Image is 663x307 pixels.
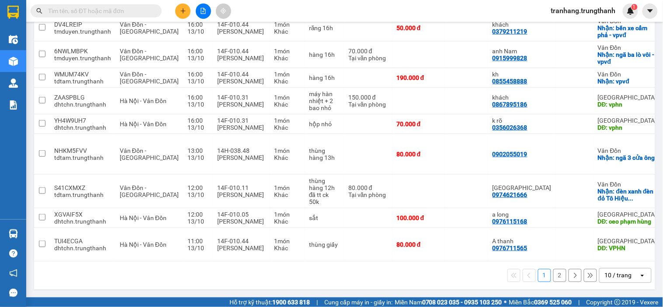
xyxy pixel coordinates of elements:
[48,6,151,16] input: Tìm tên, số ĐT hoặc mã đơn
[120,121,167,128] span: Hà Nội - Vân Đồn
[598,154,657,161] div: Nhận: ngã 3 cửa ông
[309,74,340,81] div: hàng 16h
[598,94,657,101] div: [GEOGRAPHIC_DATA]
[598,24,657,38] div: Nhận: bến xe cẩm phả - vpvđ
[309,24,340,31] div: răng 16h
[187,191,208,198] div: 13/10
[9,249,17,258] span: question-circle
[598,245,657,252] div: DĐ: VPHN
[598,188,657,202] div: Nhận: đèn xanh đèn đỏ Tô Hiệu Cẩm Phả -VPVĐ
[54,245,111,252] div: dhtchn.trungthanh
[309,214,340,221] div: sắt
[217,48,265,55] div: 14F-010.44
[217,218,265,225] div: [PERSON_NAME]
[217,184,265,191] div: 14F-010.11
[54,218,111,225] div: dhtchn.trungthanh
[348,101,388,108] div: Tại văn phòng
[646,7,654,15] span: caret-down
[348,55,388,62] div: Tại văn phòng
[274,124,300,131] div: Khác
[493,55,528,62] div: 0915999828
[639,272,646,279] svg: open
[633,4,636,10] span: 1
[196,3,211,19] button: file-add
[274,71,300,78] div: 1 món
[544,5,623,16] span: tranhang.trungthanh
[309,51,340,58] div: hàng 16h
[598,117,657,124] div: [GEOGRAPHIC_DATA]
[309,241,340,248] div: thùng giấy
[614,299,621,305] span: copyright
[54,117,111,124] div: YH4W9UH7
[504,300,507,304] span: ⚪️
[187,245,208,252] div: 13/10
[220,8,226,14] span: aim
[396,214,440,221] div: 100.000 đ
[187,211,208,218] div: 12:00
[120,184,179,198] span: Vân Đồn - [GEOGRAPHIC_DATA]
[535,299,572,306] strong: 0369 525 060
[54,48,111,55] div: 6NWLMBPK
[493,191,528,198] div: 0974621666
[598,147,657,154] div: Vân Đồn
[493,124,528,131] div: 0356026368
[187,101,208,108] div: 13/10
[396,241,440,248] div: 80.000 đ
[274,78,300,85] div: Khác
[274,211,300,218] div: 1 món
[274,101,300,108] div: Khác
[605,271,632,280] div: 10 / trang
[493,71,552,78] div: kh
[348,48,388,55] div: 70.000 đ
[493,238,552,245] div: A thanh
[493,21,552,28] div: khách
[348,184,388,191] div: 80.000 đ
[274,147,300,154] div: 1 món
[274,28,300,35] div: Khác
[54,78,111,85] div: tdtam.trungthanh
[493,101,528,108] div: 0867895186
[217,94,265,101] div: 14F-010.31
[217,78,265,85] div: [PERSON_NAME]
[120,241,167,248] span: Hà Nội - Vân Đồn
[274,48,300,55] div: 1 món
[54,21,111,28] div: DV4LREIP
[274,117,300,124] div: 1 món
[627,7,635,15] img: icon-new-feature
[598,238,657,245] div: [GEOGRAPHIC_DATA]
[54,154,111,161] div: tdtam.trungthanh
[274,154,300,161] div: Khác
[274,238,300,245] div: 1 món
[493,117,552,124] div: k rõ
[187,71,208,78] div: 16:00
[120,97,167,104] span: Hà Nội - Vân Đồn
[309,191,340,205] div: đã tt ck 50k
[36,8,42,14] span: search
[200,8,206,14] span: file-add
[509,297,572,307] span: Miền Bắc
[632,4,638,10] sup: 1
[272,299,310,306] strong: 1900 633 818
[175,3,191,19] button: plus
[274,21,300,28] div: 1 món
[9,229,18,238] img: warehouse-icon
[309,147,340,161] div: thùng hàng 13h
[54,101,111,108] div: dhtchn.trungthanh
[187,78,208,85] div: 13/10
[598,218,657,225] div: DĐ: ceo phạm hùng
[54,94,111,101] div: ZAASPBLG
[187,147,208,154] div: 13:00
[324,297,392,307] span: Cung cấp máy in - giấy in:
[216,3,231,19] button: aim
[187,55,208,62] div: 13/10
[187,117,208,124] div: 16:00
[229,297,310,307] span: Hỗ trợ kỹ thuật:
[217,21,265,28] div: 14F-010.44
[187,218,208,225] div: 13/10
[217,117,265,124] div: 14F-010.31
[217,71,265,78] div: 14F-010.44
[217,124,265,131] div: [PERSON_NAME]
[217,245,265,252] div: [PERSON_NAME]
[54,184,111,191] div: S41CXMXZ
[120,214,167,221] span: Hà Nội - Vân Đồn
